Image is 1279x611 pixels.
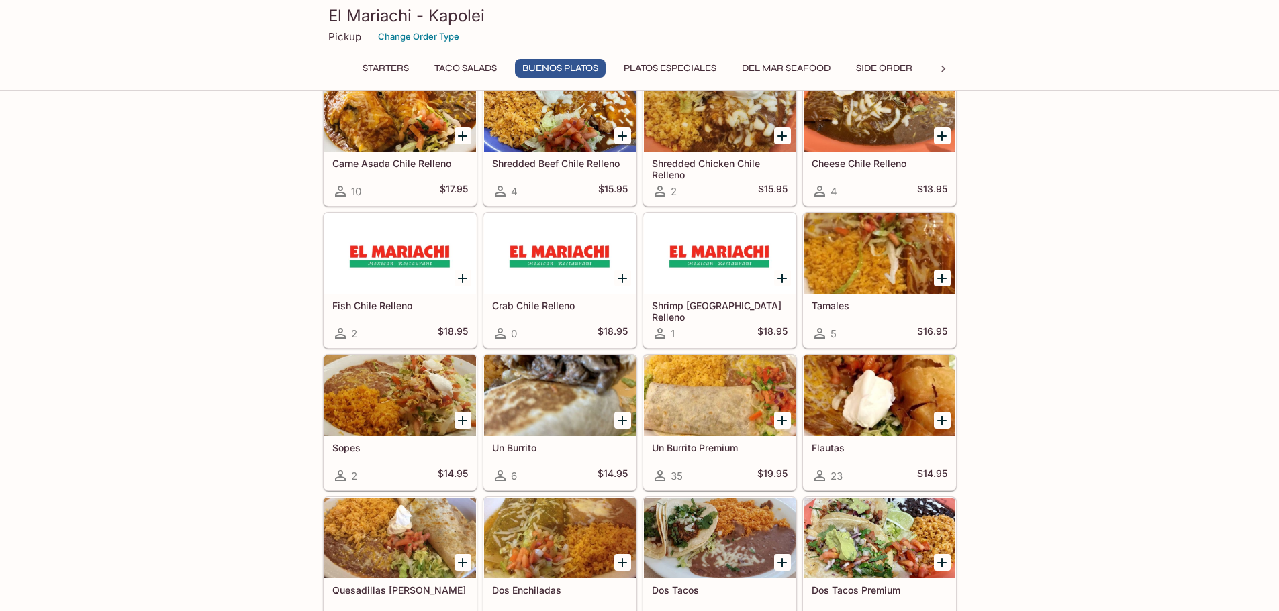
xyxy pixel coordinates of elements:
[652,158,788,180] h5: Shredded Chicken Chile Relleno
[803,213,956,348] a: Tamales5$16.95
[492,158,628,169] h5: Shredded Beef Chile Relleno
[484,498,636,578] div: Dos Enchiladas
[812,158,947,169] h5: Cheese Chile Relleno
[644,498,796,578] div: Dos Tacos
[484,213,636,294] div: Crab Chile Relleno
[351,469,357,482] span: 2
[643,355,796,490] a: Un Burrito Premium35$19.95
[483,213,636,348] a: Crab Chile Relleno0$18.95
[328,5,951,26] h3: El Mariachi - Kapolei
[917,183,947,199] h5: $13.95
[598,325,628,341] h5: $18.95
[515,59,606,78] button: Buenos Platos
[324,213,477,348] a: Fish Chile Relleno2$18.95
[332,300,468,311] h5: Fish Chile Relleno
[774,127,791,144] button: Add Shredded Chicken Chile Relleno
[616,59,724,78] button: Platos Especiales
[812,442,947,453] h5: Flautas
[438,467,468,484] h5: $14.95
[831,327,837,340] span: 5
[332,584,468,596] h5: Quesadillas [PERSON_NAME]
[324,71,476,152] div: Carne Asada Chile Relleno
[758,183,788,199] h5: $15.95
[484,355,636,436] div: Un Burrito
[440,183,468,199] h5: $17.95
[598,183,628,199] h5: $15.95
[804,71,955,152] div: Cheese Chile Relleno
[804,355,955,436] div: Flautas
[774,412,791,429] button: Add Un Burrito Premium
[483,355,636,490] a: Un Burrito6$14.95
[492,584,628,596] h5: Dos Enchiladas
[803,70,956,206] a: Cheese Chile Relleno4$13.95
[831,185,837,198] span: 4
[849,59,920,78] button: Side Order
[484,71,636,152] div: Shredded Beef Chile Relleno
[332,442,468,453] h5: Sopes
[598,467,628,484] h5: $14.95
[643,213,796,348] a: Shrimp [GEOGRAPHIC_DATA] Relleno1$18.95
[812,300,947,311] h5: Tamales
[644,355,796,436] div: Un Burrito Premium
[614,127,631,144] button: Add Shredded Beef Chile Relleno
[652,442,788,453] h5: Un Burrito Premium
[455,554,471,571] button: Add Quesadillas Degollado
[511,469,517,482] span: 6
[757,467,788,484] h5: $19.95
[351,185,361,198] span: 10
[324,355,477,490] a: Sopes2$14.95
[652,584,788,596] h5: Dos Tacos
[324,213,476,294] div: Fish Chile Relleno
[934,127,951,144] button: Add Cheese Chile Relleno
[774,554,791,571] button: Add Dos Tacos
[671,327,675,340] span: 1
[324,355,476,436] div: Sopes
[324,70,477,206] a: Carne Asada Chile Relleno10$17.95
[614,554,631,571] button: Add Dos Enchiladas
[774,270,791,286] button: Add Shrimp Chile Relleno
[652,300,788,322] h5: Shrimp [GEOGRAPHIC_DATA] Relleno
[643,70,796,206] a: Shredded Chicken Chile Relleno2$15.95
[372,26,465,47] button: Change Order Type
[644,213,796,294] div: Shrimp Chile Relleno
[324,498,476,578] div: Quesadillas Degollado
[455,270,471,286] button: Add Fish Chile Relleno
[492,442,628,453] h5: Un Burrito
[934,554,951,571] button: Add Dos Tacos Premium
[757,325,788,341] h5: $18.95
[671,469,683,482] span: 35
[511,327,517,340] span: 0
[351,327,357,340] span: 2
[483,70,636,206] a: Shredded Beef Chile Relleno4$15.95
[934,270,951,286] button: Add Tamales
[614,270,631,286] button: Add Crab Chile Relleno
[455,412,471,429] button: Add Sopes
[614,412,631,429] button: Add Un Burrito
[804,498,955,578] div: Dos Tacos Premium
[511,185,518,198] span: 4
[355,59,416,78] button: Starters
[492,300,628,311] h5: Crab Chile Relleno
[328,30,361,43] p: Pickup
[671,185,677,198] span: 2
[455,127,471,144] button: Add Carne Asada Chile Relleno
[332,158,468,169] h5: Carne Asada Chile Relleno
[917,467,947,484] h5: $14.95
[804,213,955,294] div: Tamales
[803,355,956,490] a: Flautas23$14.95
[831,469,843,482] span: 23
[917,325,947,341] h5: $16.95
[934,412,951,429] button: Add Flautas
[438,325,468,341] h5: $18.95
[644,71,796,152] div: Shredded Chicken Chile Relleno
[812,584,947,596] h5: Dos Tacos Premium
[735,59,838,78] button: Del Mar Seafood
[427,59,504,78] button: Taco Salads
